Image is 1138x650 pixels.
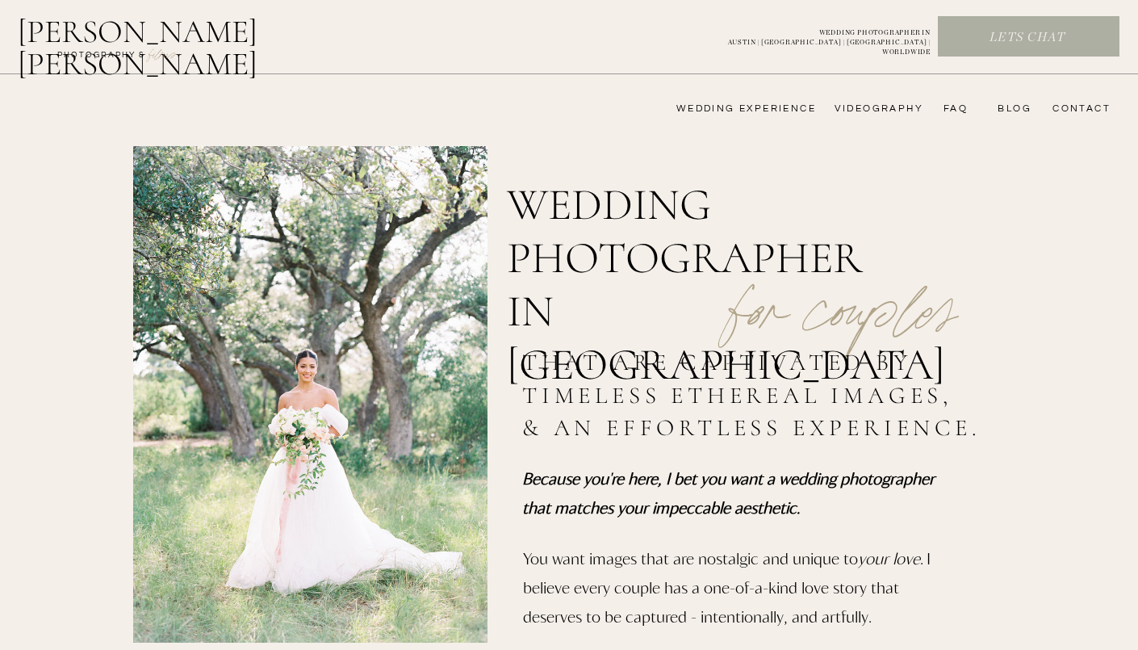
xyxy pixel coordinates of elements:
[1048,103,1111,115] a: CONTACT
[701,28,931,46] p: WEDDING PHOTOGRAPHER IN AUSTIN | [GEOGRAPHIC_DATA] | [GEOGRAPHIC_DATA] | WORLDWIDE
[48,49,154,69] a: photography &
[132,44,192,63] a: FILMs
[858,548,920,568] i: your love
[690,231,996,334] p: for couples
[507,178,916,300] h1: wedding photographer in [GEOGRAPHIC_DATA]
[830,103,923,115] a: videography
[18,15,341,54] a: [PERSON_NAME] [PERSON_NAME]
[992,103,1031,115] a: bLog
[523,543,933,644] p: You want images that are nostalgic and unique to . I believe every couple has a one-of-a-kind lov...
[701,28,931,46] a: WEDDING PHOTOGRAPHER INAUSTIN | [GEOGRAPHIC_DATA] | [GEOGRAPHIC_DATA] | WORLDWIDE
[935,103,968,115] a: FAQ
[522,346,989,449] h2: that are captivated by timeless ethereal images, & an effortless experience.
[939,29,1116,47] a: Lets chat
[654,103,816,115] a: wedding experience
[522,468,935,517] i: Because you're here, I bet you want a wedding photographer that matches your impeccable aesthetic.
